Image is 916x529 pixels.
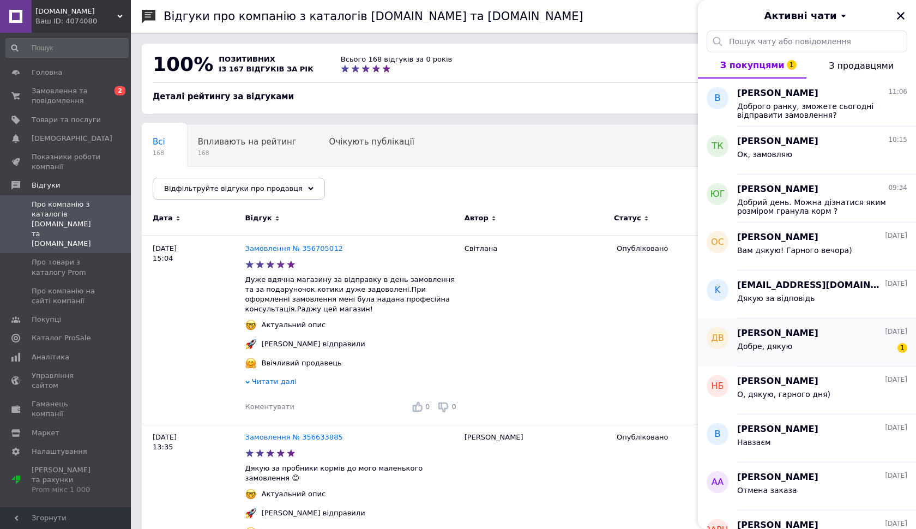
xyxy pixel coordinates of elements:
span: [DATE] [885,519,907,528]
span: із 167 відгуків за рік [219,65,314,73]
span: [PERSON_NAME] [737,375,818,388]
div: Опубліковано [617,432,752,442]
span: Zoolife.net.ua [35,7,117,16]
span: k [715,284,721,297]
span: [PERSON_NAME] [737,135,818,148]
span: Дата [153,213,173,223]
span: 0 [425,402,430,411]
img: :hugging_face: [245,358,256,369]
span: Відфільтруйте відгуки про продавця [164,184,303,193]
span: ЮГ [710,188,725,201]
span: Навзаєм [737,438,771,447]
span: З покупцями [720,60,785,70]
span: Каталог ProSale [32,333,91,343]
span: [PERSON_NAME] [737,183,818,196]
span: 168 [153,149,165,157]
div: Опубліковано [617,244,752,254]
span: В [715,92,721,105]
span: [PERSON_NAME] [737,231,818,244]
button: АА[PERSON_NAME][DATE]Отмена заказа [698,462,916,510]
span: Опубліковані без комен... [153,178,263,188]
button: НБ[PERSON_NAME][DATE]О, дякую, гарного дня) [698,366,916,414]
span: Отмена заказа [737,486,797,495]
div: Коментувати [245,402,294,412]
span: Дякую за відповідь [737,294,815,303]
div: Prom мікс 1 000 [32,485,101,495]
span: З продавцями [829,61,894,71]
span: Автор [465,213,489,223]
button: Закрити [894,9,907,22]
span: [PERSON_NAME] [737,423,818,436]
div: [PERSON_NAME] відправили [259,508,368,518]
span: 09:34 [888,183,907,193]
span: 168 [198,149,297,157]
span: 0 [451,402,456,411]
span: Добрий день. Можна дізнатися яким розміром гранула корм ? [737,198,892,215]
span: Про компанію з каталогів [DOMAIN_NAME] та [DOMAIN_NAME] [32,200,101,249]
span: НБ [711,380,724,393]
div: Актуальний опис [259,489,329,499]
img: :rocket: [245,339,256,350]
span: Головна [32,68,62,77]
span: Вам дякую! Гарного вечора) [737,246,852,255]
button: ДВ[PERSON_NAME][DATE]Добре, дякую1 [698,318,916,366]
span: [PERSON_NAME] [737,87,818,100]
span: [EMAIL_ADDRESS][DOMAIN_NAME] [737,279,883,292]
span: 11:06 [888,87,907,97]
input: Пошук [5,38,129,58]
span: позитивних [219,55,275,63]
span: [DATE] [885,231,907,241]
span: Управління сайтом [32,371,101,390]
img: :nerd_face: [245,320,256,330]
button: З продавцями [806,52,916,79]
span: Маркет [32,428,59,438]
span: Впливають на рейтинг [198,137,297,147]
span: ТК [712,140,723,153]
span: Добре, дякую [737,342,792,351]
span: 100% [153,53,213,75]
button: ТК[PERSON_NAME]10:15Ок, замовляю [698,127,916,175]
span: Товари та послуги [32,115,101,125]
span: Очікують публікації [329,137,414,147]
span: [PERSON_NAME] [737,327,818,340]
span: [DATE] [885,471,907,480]
button: Активні чати [728,9,885,23]
p: Дуже вдячна магазину за відправку в день замовлення та за подаруночок,котики дуже задоволені.При ... [245,275,459,315]
button: В[PERSON_NAME][DATE]Навзаєм [698,414,916,462]
span: ОС [711,236,724,249]
span: Налаштування [32,447,87,456]
div: Деталі рейтингу за відгуками [153,91,894,103]
span: Ок, замовляю [737,150,792,159]
span: [DATE] [885,279,907,288]
span: [DATE] [885,327,907,336]
div: Всього 168 відгуків за 0 років [341,55,452,64]
span: Читати далі [252,377,297,386]
span: 2 [114,86,125,95]
span: Статус [614,213,641,223]
span: В [715,428,721,441]
span: Покупці [32,315,61,324]
div: Ввічливий продавець [259,358,345,368]
span: [DEMOGRAPHIC_DATA] [32,134,112,143]
span: Про компанію на сайті компанії [32,286,101,306]
h1: Відгуки про компанію з каталогів [DOMAIN_NAME] та [DOMAIN_NAME] [164,10,583,23]
span: Відгуки [32,181,60,190]
input: Пошук чату або повідомлення [707,31,907,52]
span: Відгук [245,213,272,223]
span: Доброго ранку, зможете сьогодні відправити замовлення? [737,102,892,119]
span: Коментувати [245,402,294,411]
button: ОС[PERSON_NAME][DATE]Вам дякую! Гарного вечора) [698,223,916,270]
span: [PERSON_NAME] [737,471,818,484]
span: Деталі рейтингу за відгуками [153,92,294,101]
div: [DATE] 15:04 [142,235,245,424]
span: АА [712,476,724,489]
span: [DATE] [885,423,907,432]
img: :rocket: [245,508,256,519]
span: Аналітика [32,352,69,362]
span: Про товари з каталогу Prom [32,257,101,277]
span: Замовлення та повідомлення [32,86,101,106]
span: ДВ [711,332,724,345]
span: 1 [787,60,797,70]
span: 1 [897,343,907,353]
button: ЮГ[PERSON_NAME]09:34Добрий день. Можна дізнатися яким розміром гранула корм ? [698,175,916,223]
